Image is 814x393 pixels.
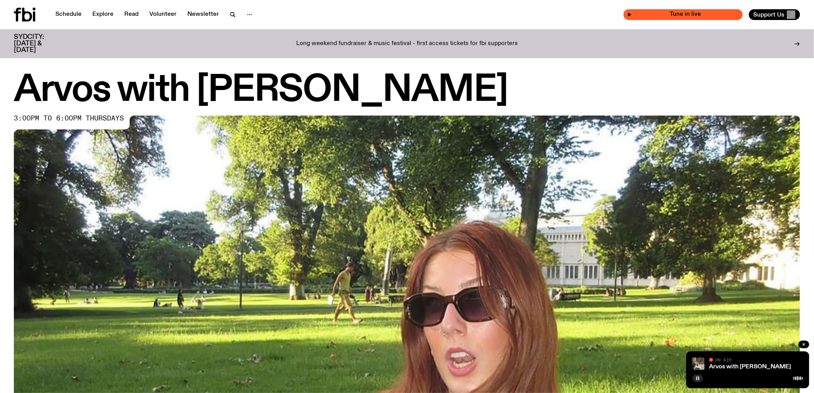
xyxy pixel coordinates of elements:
[51,9,86,20] a: Schedule
[632,12,739,17] span: Tune in live
[14,115,124,122] span: 3:00pm to 6:00pm thursdays
[709,364,791,370] a: Arvos with [PERSON_NAME]
[14,34,63,54] h3: SYDCITY: [DATE] & [DATE]
[754,11,785,18] span: Support Us
[624,9,743,20] button: On AirArvos with [PERSON_NAME]Tune in live
[749,9,800,20] button: Support Us
[716,357,732,362] span: On Air
[183,9,224,20] a: Newsletter
[296,40,518,47] p: Long weekend fundraiser & music festival - first access tickets for fbi supporters
[145,9,181,20] a: Volunteer
[120,9,143,20] a: Read
[88,9,118,20] a: Explore
[14,73,800,108] h1: Arvos with [PERSON_NAME]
